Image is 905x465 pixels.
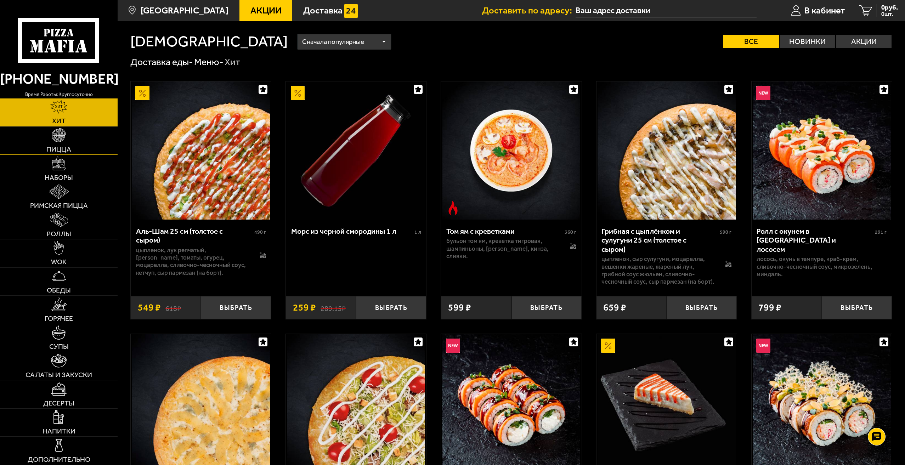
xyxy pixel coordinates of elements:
s: 618 ₽ [165,303,181,312]
span: Римская пицца [30,202,88,209]
div: Хит [225,56,240,68]
span: 360 г [565,229,576,235]
img: 15daf4d41897b9f0e9f617042186c801.svg [344,4,358,18]
span: Доставка [303,6,343,15]
a: АкционныйАль-Шам 25 см (толстое с сыром) [131,81,271,220]
span: Доставить по адресу: [482,6,576,15]
button: Выбрать [822,296,892,319]
span: Сначала популярные [302,33,364,51]
label: Все [723,35,779,48]
span: Роллы [47,231,71,238]
span: 590 г [720,229,731,235]
span: WOK [51,259,67,266]
span: Горячее [45,315,73,322]
span: Десерты [43,400,74,407]
img: Ролл с окунем в темпуре и лососем [753,81,891,220]
span: Санкт-Петербург, Комендантский проспект, 25к1 [576,4,757,17]
img: Новинка [756,86,770,100]
a: Меню- [194,56,224,68]
span: 549 ₽ [138,303,161,312]
span: 599 ₽ [448,303,471,312]
a: АкционныйМорс из черной смородины 1 л [286,81,426,220]
p: лосось, окунь в темпуре, краб-крем, сливочно-чесночный соус, микрозелень, миндаль. [757,255,887,278]
span: 259 ₽ [293,303,316,312]
img: Акционный [601,339,615,353]
span: Салаты и закуски [26,372,92,379]
span: Дополнительно [28,456,90,463]
button: Выбрать [667,296,737,319]
a: НовинкаРолл с окунем в темпуре и лососем [752,81,892,220]
p: бульон том ям, креветка тигровая, шампиньоны, [PERSON_NAME], кинза, сливки. [446,237,560,260]
span: 799 ₽ [758,303,781,312]
div: Грибная с цыплёнком и сулугуни 25 см (толстое с сыром) [601,227,718,254]
input: Ваш адрес доставки [576,4,757,17]
button: Выбрать [356,296,426,319]
img: Морс из черной смородины 1 л [287,81,425,220]
img: Акционный [291,86,305,100]
span: В кабинет [804,6,845,15]
span: Супы [49,343,69,350]
span: [GEOGRAPHIC_DATA] [141,6,228,15]
a: Острое блюдоТом ям с креветками [441,81,581,220]
div: Морс из черной смородины 1 л [291,227,413,236]
div: Аль-Шам 25 см (толстое с сыром) [136,227,253,245]
label: Акции [836,35,892,48]
p: цыпленок, сыр сулугуни, моцарелла, вешенки жареные, жареный лук, грибной соус Жюльен, сливочно-че... [601,255,715,285]
span: 490 г [254,229,266,235]
span: Обеды [47,287,71,294]
img: Новинка [446,339,460,353]
div: Ролл с окунем в [GEOGRAPHIC_DATA] и лососем [757,227,873,254]
span: Напитки [43,428,75,435]
button: Выбрать [201,296,271,319]
span: 291 г [875,229,887,235]
span: Акции [250,6,282,15]
span: 1 л [414,229,421,235]
a: Доставка еды- [130,56,193,68]
img: Аль-Шам 25 см (толстое с сыром) [132,81,270,220]
span: 0 шт. [881,11,898,17]
a: Грибная с цыплёнком и сулугуни 25 см (толстое с сыром) [596,81,737,220]
button: Выбрать [511,296,582,319]
img: Острое блюдо [446,201,460,215]
label: Новинки [780,35,835,48]
span: 0 руб. [881,4,898,11]
img: Том ям с креветками [442,81,581,220]
span: 659 ₽ [603,303,626,312]
img: Акционный [135,86,149,100]
div: Том ям с креветками [446,227,563,236]
img: Грибная с цыплёнком и сулугуни 25 см (толстое с сыром) [598,81,736,220]
s: 289.15 ₽ [321,303,346,312]
span: Пицца [46,146,71,153]
img: Новинка [756,339,770,353]
p: цыпленок, лук репчатый, [PERSON_NAME], томаты, огурец, моцарелла, сливочно-чесночный соус, кетчуп... [136,246,250,277]
span: Хит [52,118,66,125]
h1: [DEMOGRAPHIC_DATA] [130,34,288,49]
span: Наборы [45,174,73,181]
